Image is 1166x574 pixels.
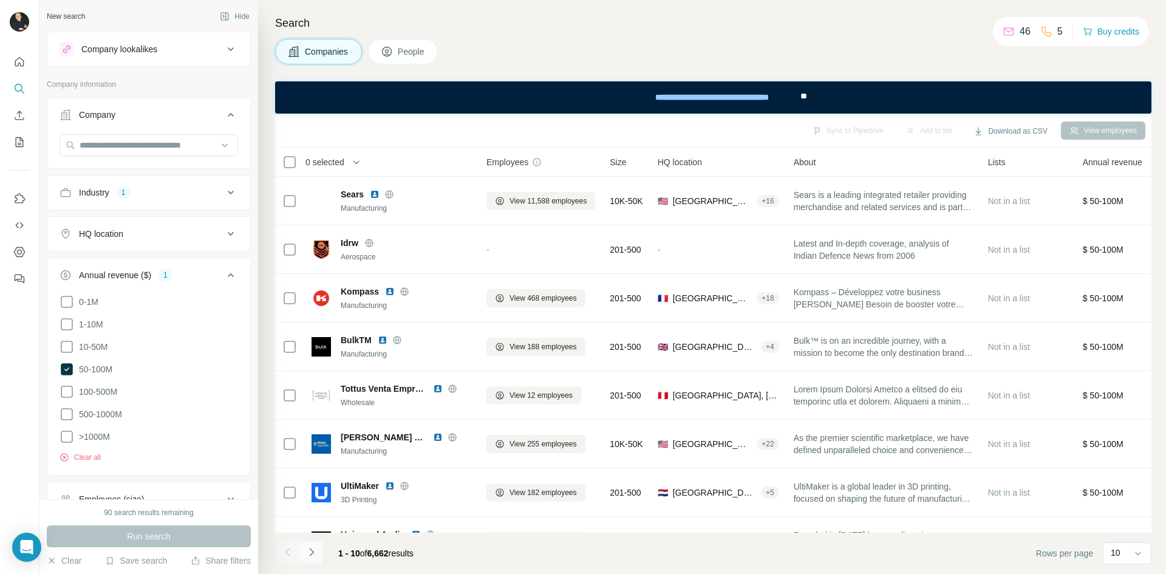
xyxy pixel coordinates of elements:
[1083,293,1123,303] span: $ 50-100M
[658,195,668,207] span: 🇺🇸
[367,548,389,558] span: 6,662
[965,122,1055,140] button: Download as CSV
[341,334,372,346] span: BulkTM
[341,494,472,505] div: 3D Printing
[74,341,107,353] span: 10-50M
[411,530,421,539] img: LinkedIn logo
[673,341,756,353] span: [GEOGRAPHIC_DATA], [GEOGRAPHIC_DATA], [GEOGRAPHIC_DATA]
[610,438,643,450] span: 10K-50K
[794,286,973,310] span: Kompass – Développez votre business [PERSON_NAME] Besoin de booster votre développement commercia...
[794,237,973,262] span: Latest and In-depth coverage, analysis of Indian Defence News from 2006
[338,548,360,558] span: 1 - 10
[47,79,251,90] p: Company information
[104,507,193,518] div: 90 search results remaining
[275,81,1151,114] iframe: Banner
[510,293,577,304] span: View 468 employees
[385,481,395,491] img: LinkedIn logo
[673,389,779,401] span: [GEOGRAPHIC_DATA], [GEOGRAPHIC_DATA], [GEOGRAPHIC_DATA]
[757,439,779,449] div: + 22
[341,528,405,541] span: Universal Audio
[610,156,626,168] span: Size
[81,43,157,55] div: Company lookalikes
[988,439,1030,449] span: Not in a list
[610,195,643,207] span: 10K-50K
[79,269,151,281] div: Annual revenue ($)
[794,383,973,408] span: Lorem Ipsum Dolorsi Ametco a elitsed do eiu temporinc utla et dolorem. Aliquaeni a minim ven quis...
[47,219,250,248] button: HQ location
[305,46,349,58] span: Companies
[312,240,331,259] img: Logo of Idrw
[510,341,577,352] span: View 188 employees
[1020,24,1031,39] p: 46
[486,532,585,550] button: View 344 employees
[341,188,364,200] span: Sears
[299,540,324,564] button: Navigate to next page
[10,268,29,290] button: Feedback
[1111,547,1120,559] p: 10
[341,237,358,249] span: Idrw
[341,203,472,214] div: Manufacturing
[1083,488,1123,497] span: $ 50-100M
[794,480,973,505] span: UltiMaker is a global leader in 3D printing, focused on shaping the future of manufacturing and p...
[988,245,1030,255] span: Not in a list
[105,555,167,567] button: Save search
[79,109,115,121] div: Company
[1036,547,1093,559] span: Rows per page
[510,390,573,401] span: View 12 employees
[312,386,331,405] img: Logo of Tottus Venta Empresa
[988,391,1030,400] span: Not in a list
[761,341,779,352] div: + 4
[988,293,1030,303] span: Not in a list
[486,483,585,502] button: View 182 employees
[312,483,331,502] img: Logo of UltiMaker
[794,432,973,456] span: As the premier scientific marketplace, we have defined unparalleled choice and convenience for ov...
[486,192,595,210] button: View 11,588 employees
[341,431,427,443] span: [PERSON_NAME] Scientific
[610,341,641,353] span: 201-500
[312,531,331,551] img: Logo of Universal Audio
[378,335,387,345] img: LinkedIn logo
[10,12,29,32] img: Avatar
[1083,156,1142,168] span: Annual revenue
[275,15,1151,32] h4: Search
[338,548,414,558] span: results
[398,46,426,58] span: People
[312,434,331,454] img: Logo of Fisher Scientific
[47,11,85,22] div: New search
[673,195,752,207] span: [GEOGRAPHIC_DATA], [PERSON_NAME] Estates
[47,100,250,134] button: Company
[341,300,472,311] div: Manufacturing
[757,293,779,304] div: + 18
[10,214,29,236] button: Use Surfe API
[79,493,144,505] div: Employees (size)
[312,289,331,308] img: Logo of Kompass
[510,439,577,449] span: View 255 employees
[341,480,379,492] span: UltiMaker
[1083,391,1123,400] span: $ 50-100M
[341,285,379,298] span: Kompass
[658,389,668,401] span: 🇵🇪
[486,156,528,168] span: Employees
[47,555,81,567] button: Clear
[1083,23,1139,40] button: Buy credits
[74,318,103,330] span: 1-10M
[433,432,443,442] img: LinkedIn logo
[117,187,131,198] div: 1
[12,533,41,562] div: Open Intercom Messenger
[305,156,344,168] span: 0 selected
[486,289,585,307] button: View 468 employees
[74,386,117,398] span: 100-500M
[658,487,668,499] span: 🇳🇱
[658,438,668,450] span: 🇺🇸
[74,296,98,308] span: 0-1M
[10,241,29,263] button: Dashboard
[47,261,250,295] button: Annual revenue ($)1
[761,487,779,498] div: + 5
[47,485,250,514] button: Employees (size)
[47,35,250,64] button: Company lookalikes
[673,292,752,304] span: [GEOGRAPHIC_DATA], [GEOGRAPHIC_DATA]|[GEOGRAPHIC_DATA]
[757,196,779,207] div: + 16
[988,156,1006,168] span: Lists
[10,51,29,73] button: Quick start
